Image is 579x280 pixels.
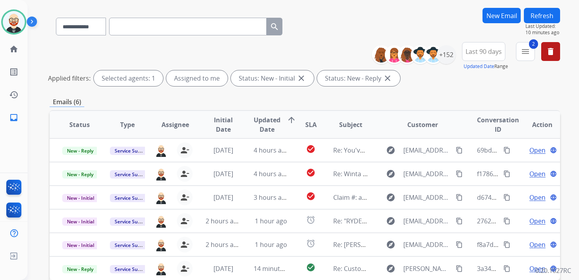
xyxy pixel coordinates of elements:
[403,193,451,202] span: [EMAIL_ADDRESS][DOMAIN_NAME]
[529,146,546,155] span: Open
[155,262,167,275] img: agent-avatar
[456,147,463,154] mat-icon: content_copy
[110,241,155,249] span: Service Support
[94,70,163,86] div: Selected agents: 1
[456,241,463,248] mat-icon: content_copy
[437,45,456,64] div: +152
[529,264,546,273] span: Open
[386,169,395,179] mat-icon: explore
[155,144,167,157] img: agent-avatar
[456,170,463,177] mat-icon: content_copy
[407,120,438,129] span: Customer
[62,170,98,179] span: New - Reply
[462,42,505,61] button: Last 90 days
[155,191,167,204] img: agent-avatar
[110,217,155,226] span: Service Support
[386,240,395,249] mat-icon: explore
[62,194,99,202] span: New - Initial
[477,115,519,134] span: Conversation ID
[120,120,135,129] span: Type
[503,217,510,225] mat-icon: content_copy
[254,193,289,202] span: 3 hours ago
[503,241,510,248] mat-icon: content_copy
[110,265,155,273] span: Service Support
[403,146,451,155] span: [EMAIL_ADDRESS][DOMAIN_NAME]
[333,193,523,202] span: Claim #: a286c1ab-1991-41c8-9cc1-7c7d1442f70e / Order #89090
[62,217,99,226] span: New - Initial
[213,193,233,202] span: [DATE]
[254,115,280,134] span: Updated Date
[529,169,546,179] span: Open
[550,194,557,201] mat-icon: language
[529,216,546,226] span: Open
[550,265,557,272] mat-icon: language
[180,216,189,226] mat-icon: person_remove
[254,169,289,178] span: 4 hours ago
[305,120,317,129] span: SLA
[456,217,463,225] mat-icon: content_copy
[306,192,315,201] mat-icon: check_circle
[503,194,510,201] mat-icon: content_copy
[180,240,189,249] mat-icon: person_remove
[466,50,502,53] span: Last 90 days
[386,264,395,273] mat-icon: explore
[110,170,155,179] span: Service Support
[213,146,233,155] span: [DATE]
[206,240,241,249] span: 2 hours ago
[503,170,510,177] mat-icon: content_copy
[213,169,233,178] span: [DATE]
[306,215,315,225] mat-icon: alarm
[456,265,463,272] mat-icon: content_copy
[3,11,25,33] img: avatar
[62,265,98,273] span: New - Reply
[550,217,557,225] mat-icon: language
[9,113,19,122] mat-icon: inbox
[524,8,560,23] button: Refresh
[206,217,241,225] span: 2 hours ago
[525,29,560,36] span: 10 minutes ago
[317,70,400,86] div: Status: New - Reply
[180,264,189,273] mat-icon: person_remove
[306,168,315,177] mat-icon: check_circle
[306,144,315,154] mat-icon: check_circle
[464,63,508,70] span: Range
[503,147,510,154] mat-icon: content_copy
[529,193,546,202] span: Open
[155,238,167,251] img: agent-avatar
[180,146,189,155] mat-icon: person_remove
[333,264,495,273] span: Re: Custom Ring has been shipped to you for servicing
[525,23,560,29] span: Last Updated:
[180,169,189,179] mat-icon: person_remove
[386,216,395,226] mat-icon: explore
[180,193,189,202] mat-icon: person_remove
[333,169,474,178] span: Re: Winta has been shipped to you for servicing
[403,169,451,179] span: [EMAIL_ADDRESS][DOMAIN_NAME]
[48,74,91,83] p: Applied filters:
[213,264,233,273] span: [DATE]
[546,47,555,56] mat-icon: delete
[503,265,510,272] mat-icon: content_copy
[550,241,557,248] mat-icon: language
[306,263,315,272] mat-icon: check_circle
[383,74,392,83] mat-icon: close
[456,194,463,201] mat-icon: content_copy
[110,194,155,202] span: Service Support
[339,120,362,129] span: Subject
[333,240,489,249] span: Re: [PERSON_NAME] has been delivered for servicing
[254,264,299,273] span: 14 minutes ago
[482,8,521,23] button: New Email
[166,70,228,86] div: Assigned to me
[516,42,535,61] button: 2
[464,63,494,70] button: Updated Date
[306,239,315,248] mat-icon: alarm
[287,115,296,125] mat-icon: arrow_upward
[512,111,560,138] th: Action
[529,39,538,49] span: 2
[403,216,451,226] span: [EMAIL_ADDRESS][DOMAIN_NAME]
[403,264,451,273] span: [PERSON_NAME][EMAIL_ADDRESS][DOMAIN_NAME]
[521,47,530,56] mat-icon: menu
[254,146,289,155] span: 4 hours ago
[231,70,314,86] div: Status: New - Initial
[386,146,395,155] mat-icon: explore
[297,74,306,83] mat-icon: close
